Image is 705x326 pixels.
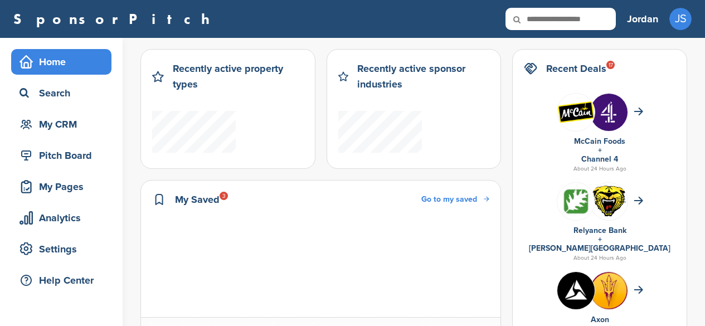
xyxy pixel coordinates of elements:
[11,143,111,168] a: Pitch Board
[581,154,618,164] a: Channel 4
[557,101,595,123] img: Open uri20141112 50798 1gyzy02
[11,236,111,262] a: Settings
[11,267,111,293] a: Help Center
[573,226,626,235] a: Relyance Bank
[529,244,670,253] a: [PERSON_NAME][GEOGRAPHIC_DATA]
[17,52,111,72] div: Home
[590,185,628,217] img: Design img dhsqmo
[17,83,111,103] div: Search
[627,11,658,27] h3: Jordan
[669,8,692,30] span: JS
[421,194,477,204] span: Go to my saved
[606,61,615,69] div: 17
[524,164,675,174] div: About 24 Hours Ago
[574,137,625,146] a: McCain Foods
[173,61,304,92] h2: Recently active property types
[598,235,602,244] a: +
[421,193,489,206] a: Go to my saved
[11,49,111,75] a: Home
[11,205,111,231] a: Analytics
[627,7,658,31] a: Jordan
[598,145,602,155] a: +
[524,253,675,263] div: About 24 Hours Ago
[220,192,228,200] div: 3
[590,94,628,131] img: Ctknvhwm 400x400
[11,174,111,200] a: My Pages
[13,12,217,26] a: SponsorPitch
[17,114,111,134] div: My CRM
[175,192,220,207] h2: My Saved
[17,177,111,197] div: My Pages
[557,272,595,309] img: Scboarel 400x400
[591,315,609,324] a: Axon
[11,111,111,137] a: My CRM
[557,183,595,220] img: Odp7hoyt 400x400
[17,270,111,290] div: Help Center
[590,272,628,309] img: Nag8r1eo 400x400
[11,80,111,106] a: Search
[17,239,111,259] div: Settings
[546,61,606,76] h2: Recent Deals
[17,145,111,166] div: Pitch Board
[357,61,489,92] h2: Recently active sponsor industries
[17,208,111,228] div: Analytics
